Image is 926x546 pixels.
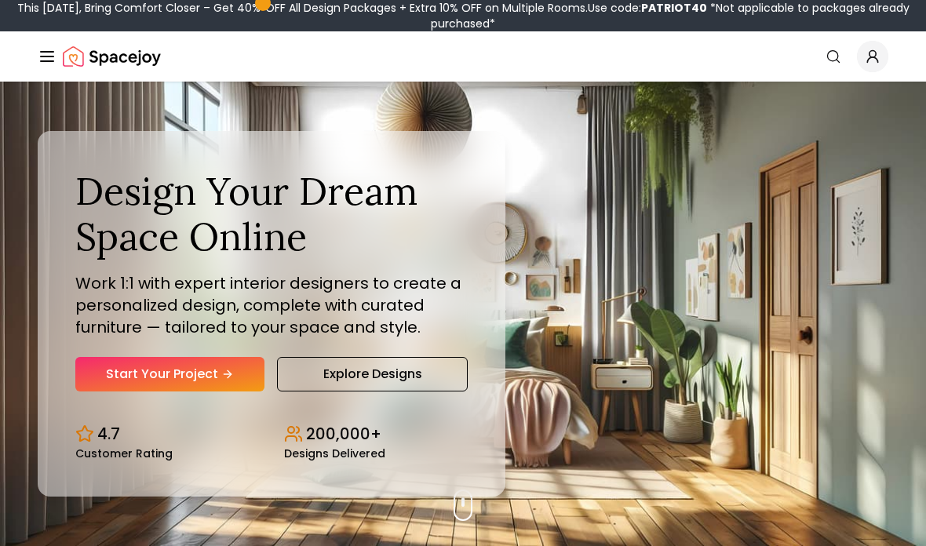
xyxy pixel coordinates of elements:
[38,31,888,82] nav: Global
[284,448,385,459] small: Designs Delivered
[306,423,381,445] p: 200,000+
[63,41,161,72] a: Spacejoy
[75,357,264,391] a: Start Your Project
[75,272,468,338] p: Work 1:1 with expert interior designers to create a personalized design, complete with curated fu...
[75,410,468,459] div: Design stats
[75,169,468,259] h1: Design Your Dream Space Online
[63,41,161,72] img: Spacejoy Logo
[75,448,173,459] small: Customer Rating
[97,423,120,445] p: 4.7
[277,357,468,391] a: Explore Designs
